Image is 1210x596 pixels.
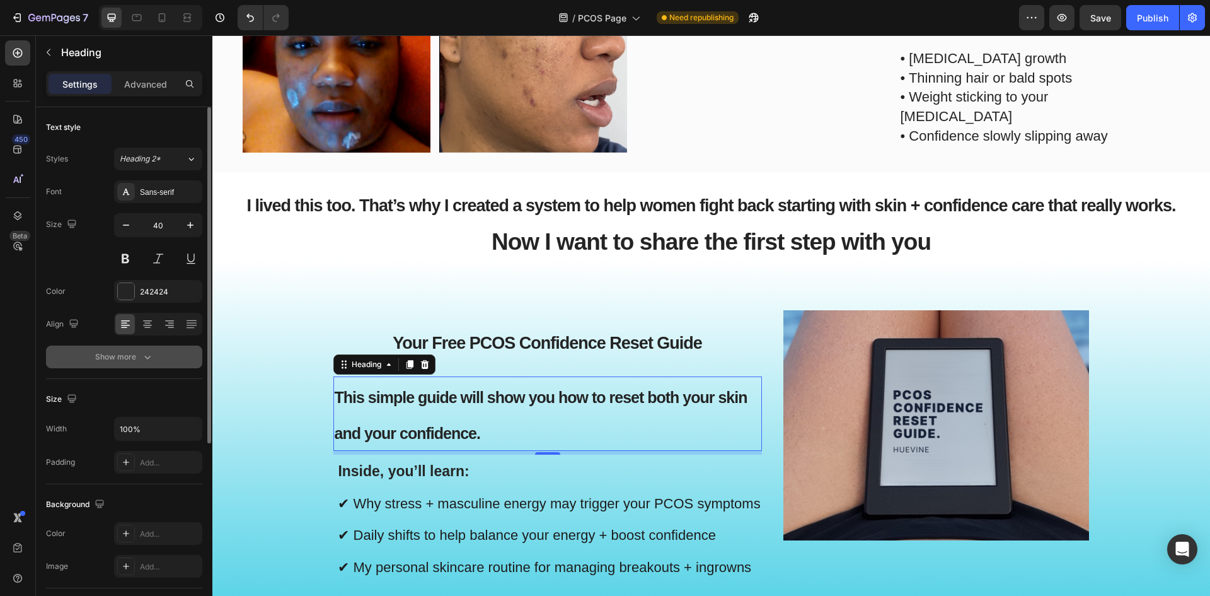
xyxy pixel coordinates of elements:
div: Image [46,561,68,572]
span: Need republishing [669,12,734,23]
span: Your Free PCOS Confidence Reset Guide [180,298,490,317]
div: Align [46,316,81,333]
div: Show more [95,351,154,363]
span: ✔ Daily shifts to help balance your energy + boost confidence [125,492,504,508]
button: 7 [5,5,94,30]
p: 7 [83,10,88,25]
div: Styles [46,153,68,165]
div: 450 [12,134,30,144]
span: • Confidence slowly slipping away [688,93,896,108]
div: Color [46,528,66,539]
div: Heading [137,324,171,335]
div: Beta [9,231,30,241]
span: I lived this too. That’s why I created a system to help women fight back starting with skin + con... [34,161,963,180]
h2: Rich Text Editor. Editing area: main [9,149,988,188]
p: Advanced [124,78,167,91]
p: Settings [62,78,98,91]
div: Sans-serif [140,187,199,198]
span: ✔ My personal skincare routine for managing breakouts + ingrowns [125,524,539,540]
input: Auto [115,418,202,440]
span: ✔ Why stress + masculine energy may trigger your PCOS symptoms [125,460,548,476]
button: Heading 2* [114,148,202,170]
button: Save [1080,5,1121,30]
button: Publish [1126,5,1179,30]
h2: Rich Text Editor. Editing area: main [121,287,550,325]
iframe: Design area [212,35,1210,596]
span: / [572,11,575,25]
span: Save [1090,13,1111,23]
span: Heading 2* [120,153,161,165]
div: Padding [46,457,75,468]
p: ⁠⁠⁠⁠⁠⁠⁠ [11,151,987,187]
p: ⁠⁠⁠⁠⁠⁠⁠ [122,342,548,414]
div: Font [46,186,62,197]
span: This simple guide will show you how to reset both your skin and your confidence. [122,353,535,407]
div: Size [46,216,79,233]
span: • Thinning hair or bald spots [688,35,860,50]
span: PCOS Page [578,11,626,25]
div: Publish [1137,11,1168,25]
div: Add... [140,529,199,540]
div: Background [46,496,107,513]
p: Heading [61,45,197,60]
button: Show more [46,346,202,368]
div: Open Intercom Messenger [1167,534,1197,564]
div: Size [46,391,79,408]
h2: Rich Text Editor. Editing area: main [121,341,550,416]
div: Text style [46,122,81,133]
div: Add... [140,457,199,469]
div: Width [46,423,67,435]
div: Color [46,286,66,297]
div: 242424 [140,286,199,298]
img: gempages_548745446370051303-4d171b16-8f35-48df-8b3d-a4419fa724c2.png [571,275,877,505]
strong: Inside, you’ll learn: [125,428,256,444]
span: Now I want to share the first step with you [279,194,718,219]
span: • [MEDICAL_DATA] growth [688,15,855,31]
div: Add... [140,561,199,573]
span: • Weight sticking to your [MEDICAL_DATA] [688,54,836,89]
p: ⁠⁠⁠⁠⁠⁠⁠ [122,288,548,324]
div: Undo/Redo [238,5,289,30]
